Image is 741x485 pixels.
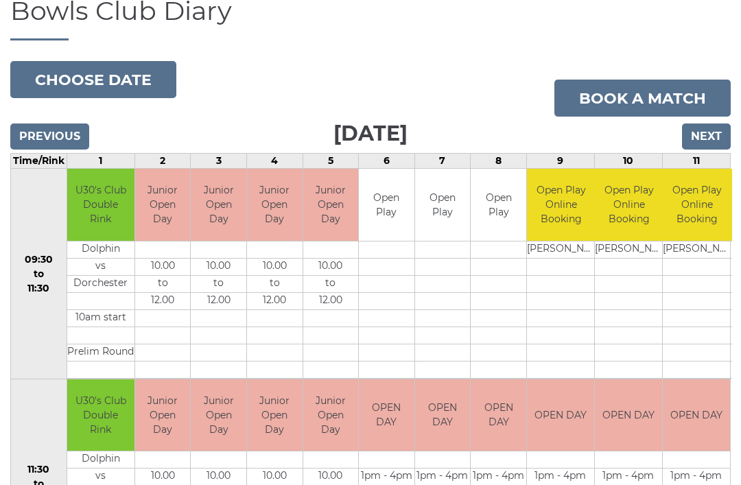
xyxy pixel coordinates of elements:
td: OPEN DAY [471,380,526,452]
td: to [247,276,303,293]
td: 10am start [67,310,134,327]
td: Open Play Online Booking [663,169,732,241]
td: to [135,276,191,293]
td: 2 [134,154,191,169]
td: 09:30 to 11:30 [11,169,67,380]
td: Junior Open Day [191,380,246,452]
td: Junior Open Day [247,169,303,241]
td: Junior Open Day [135,380,191,452]
td: Time/Rink [11,154,67,169]
td: Prelim Round [67,344,134,362]
td: 12.00 [303,293,359,310]
input: Next [682,124,731,150]
td: Open Play Online Booking [595,169,664,241]
td: 1 [67,154,134,169]
td: 10.00 [191,259,246,276]
td: 10.00 [303,259,359,276]
td: 3 [191,154,247,169]
td: 10.00 [247,259,303,276]
td: 9 [526,154,594,169]
td: [PERSON_NAME] [527,241,596,259]
td: Junior Open Day [303,380,359,452]
td: 7 [414,154,471,169]
td: U30's Club Double Rink [67,169,134,241]
td: 12.00 [191,293,246,310]
td: OPEN DAY [527,380,594,452]
button: Choose date [10,62,176,99]
td: Open Play [471,169,526,241]
td: Junior Open Day [247,380,303,452]
td: 10.00 [135,259,191,276]
td: to [191,276,246,293]
td: Open Play Online Booking [527,169,596,241]
td: OPEN DAY [595,380,662,452]
td: vs [67,259,134,276]
td: Dolphin [67,241,134,259]
td: Dorchester [67,276,134,293]
td: to [303,276,359,293]
td: 8 [471,154,527,169]
td: 12.00 [135,293,191,310]
td: [PERSON_NAME] [663,241,732,259]
td: Open Play [415,169,471,241]
td: Open Play [359,169,414,241]
a: Book a match [554,80,731,117]
td: 5 [303,154,359,169]
td: 12.00 [247,293,303,310]
td: U30's Club Double Rink [67,380,134,452]
td: OPEN DAY [663,380,730,452]
td: 10 [594,154,662,169]
td: Junior Open Day [303,169,359,241]
td: 6 [359,154,415,169]
td: OPEN DAY [415,380,471,452]
td: 11 [662,154,730,169]
td: [PERSON_NAME] [595,241,664,259]
input: Previous [10,124,89,150]
td: Junior Open Day [191,169,246,241]
td: 4 [246,154,303,169]
td: Dolphin [67,452,134,469]
td: Junior Open Day [135,169,191,241]
td: OPEN DAY [359,380,414,452]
